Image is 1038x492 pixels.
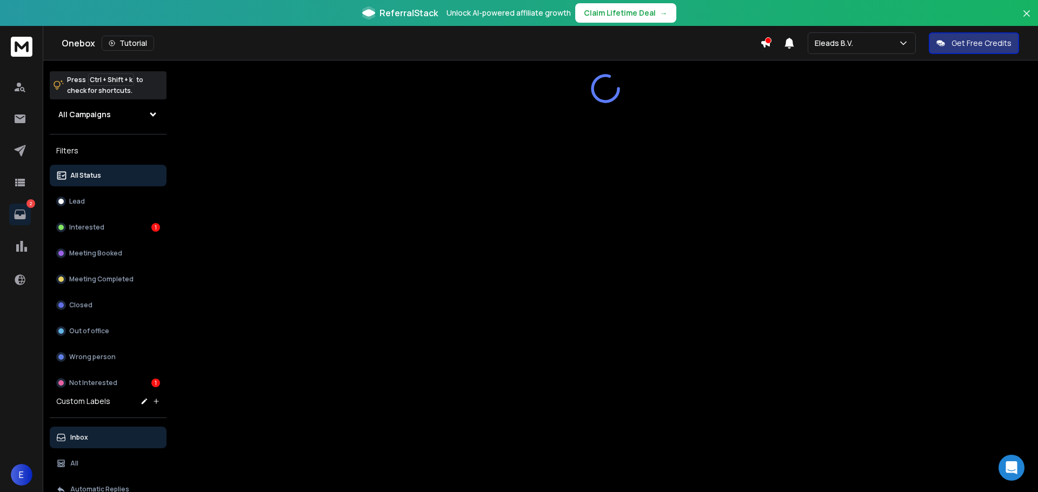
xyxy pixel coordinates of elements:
[69,379,117,387] p: Not Interested
[151,379,160,387] div: 1
[50,143,167,158] h3: Filters
[50,268,167,290] button: Meeting Completed
[447,8,571,18] p: Unlock AI-powered affiliate growth
[815,38,857,49] p: Eleads B.V.
[50,294,167,316] button: Closed
[50,453,167,474] button: All
[50,165,167,186] button: All Status
[50,217,167,238] button: Interested1
[1020,6,1034,32] button: Close banner
[11,464,32,486] button: E
[999,455,1024,481] div: Open Intercom Messenger
[26,199,35,208] p: 2
[70,433,88,442] p: Inbox
[67,75,143,96] p: Press to check for shortcuts.
[50,372,167,394] button: Not Interested1
[70,459,78,468] p: All
[69,327,109,335] p: Out of office
[69,249,122,258] p: Meeting Booked
[70,171,101,180] p: All Status
[69,301,92,309] p: Closed
[69,223,104,232] p: Interested
[50,427,167,448] button: Inbox
[88,73,134,86] span: Ctrl + Shift + k
[62,36,760,51] div: Onebox
[56,396,110,407] h3: Custom Labels
[69,353,116,361] p: Wrong person
[9,204,31,225] a: 2
[50,242,167,264] button: Meeting Booked
[929,32,1019,54] button: Get Free Credits
[951,38,1012,49] p: Get Free Credits
[69,275,134,284] p: Meeting Completed
[50,346,167,368] button: Wrong person
[50,104,167,125] button: All Campaigns
[660,8,668,18] span: →
[575,3,676,23] button: Claim Lifetime Deal→
[50,191,167,212] button: Lead
[380,6,438,19] span: ReferralStack
[102,36,154,51] button: Tutorial
[58,109,111,120] h1: All Campaigns
[69,197,85,206] p: Lead
[50,320,167,342] button: Out of office
[151,223,160,232] div: 1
